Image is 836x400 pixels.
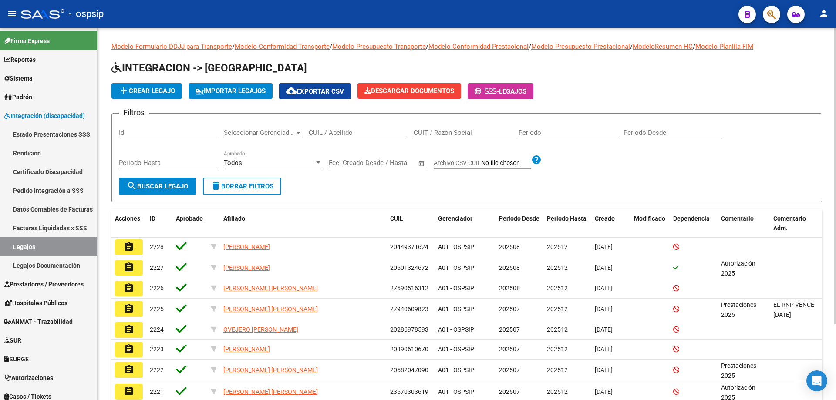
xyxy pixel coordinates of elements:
[595,326,613,333] span: [DATE]
[127,181,137,191] mat-icon: search
[438,264,474,271] span: A01 - OSPSIP
[365,159,407,167] input: End date
[4,373,53,383] span: Autorizaciones
[595,306,613,313] span: [DATE]
[499,215,539,222] span: Periodo Desde
[4,354,29,364] span: SURGE
[721,301,756,318] span: Prestaciones 2025
[475,87,499,95] span: -
[390,388,428,395] span: 23570303619
[4,74,33,83] span: Sistema
[4,279,84,289] span: Prestadores / Proveedores
[806,370,827,391] div: Open Intercom Messenger
[329,159,357,167] input: Start date
[235,43,330,50] a: Modelo Conformidad Transporte
[224,159,242,167] span: Todos
[481,159,531,167] input: Archivo CSV CUIL
[390,306,428,313] span: 27940609823
[223,326,298,333] span: OVEJERO [PERSON_NAME]
[547,326,568,333] span: 202512
[595,243,613,250] span: [DATE]
[124,262,134,272] mat-icon: assignment
[438,285,474,292] span: A01 - OSPSIP
[4,336,21,345] span: SUR
[499,346,520,353] span: 202507
[279,83,351,99] button: Exportar CSV
[499,285,520,292] span: 202508
[773,215,806,232] span: Comentario Adm.
[595,285,613,292] span: [DATE]
[4,317,73,326] span: ANMAT - Trazabilidad
[390,285,428,292] span: 27590516312
[547,306,568,313] span: 202512
[220,209,387,238] datatable-header-cell: Afiliado
[434,159,481,166] span: Archivo CSV CUIL
[189,83,273,99] button: IMPORTAR LEGAJOS
[547,388,568,395] span: 202512
[499,243,520,250] span: 202508
[547,243,568,250] span: 202512
[595,215,615,222] span: Creado
[223,388,318,395] span: [PERSON_NAME] [PERSON_NAME]
[670,209,718,238] datatable-header-cell: Dependencia
[124,386,134,397] mat-icon: assignment
[633,43,693,50] a: ModeloResumen HC
[211,182,273,190] span: Borrar Filtros
[150,366,164,373] span: 2222
[435,209,496,238] datatable-header-cell: Gerenciador
[4,298,67,308] span: Hospitales Públicos
[150,285,164,292] span: 2226
[390,326,428,333] span: 20286978593
[124,242,134,252] mat-icon: assignment
[4,111,85,121] span: Integración (discapacidad)
[499,87,526,95] span: Legajos
[595,346,613,353] span: [DATE]
[634,215,665,222] span: Modificado
[223,366,318,373] span: [PERSON_NAME] [PERSON_NAME]
[124,324,134,335] mat-icon: assignment
[118,85,129,96] mat-icon: add
[595,366,613,373] span: [DATE]
[438,326,474,333] span: A01 - OSPSIP
[390,346,428,353] span: 20390610670
[172,209,207,238] datatable-header-cell: Aprobado
[630,209,670,238] datatable-header-cell: Modificado
[721,260,755,277] span: Autorización 2025
[357,83,461,99] button: Descargar Documentos
[4,92,32,102] span: Padrón
[543,209,591,238] datatable-header-cell: Periodo Hasta
[438,306,474,313] span: A01 - OSPSIP
[591,209,630,238] datatable-header-cell: Creado
[721,215,754,222] span: Comentario
[196,87,266,95] span: IMPORTAR LEGAJOS
[773,301,814,318] span: EL RNP VENCE 14/10/2025
[770,209,822,238] datatable-header-cell: Comentario Adm.
[438,366,474,373] span: A01 - OSPSIP
[438,215,472,222] span: Gerenciador
[69,4,104,24] span: - ospsip
[718,209,770,238] datatable-header-cell: Comentario
[286,87,344,95] span: Exportar CSV
[499,306,520,313] span: 202507
[119,107,149,119] h3: Filtros
[111,209,146,238] datatable-header-cell: Acciones
[146,209,172,238] datatable-header-cell: ID
[127,182,188,190] span: Buscar Legajo
[203,178,281,195] button: Borrar Filtros
[547,215,587,222] span: Periodo Hasta
[150,306,164,313] span: 2225
[211,181,221,191] mat-icon: delete
[150,264,164,271] span: 2227
[176,215,203,222] span: Aprobado
[721,362,756,379] span: Prestaciones 2025
[111,62,307,74] span: INTEGRACION -> [GEOGRAPHIC_DATA]
[496,209,543,238] datatable-header-cell: Periodo Desde
[499,388,520,395] span: 202507
[387,209,435,238] datatable-header-cell: CUIL
[595,264,613,271] span: [DATE]
[7,8,17,19] mat-icon: menu
[547,285,568,292] span: 202512
[468,83,533,99] button: -Legajos
[115,215,140,222] span: Acciones
[364,87,454,95] span: Descargar Documentos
